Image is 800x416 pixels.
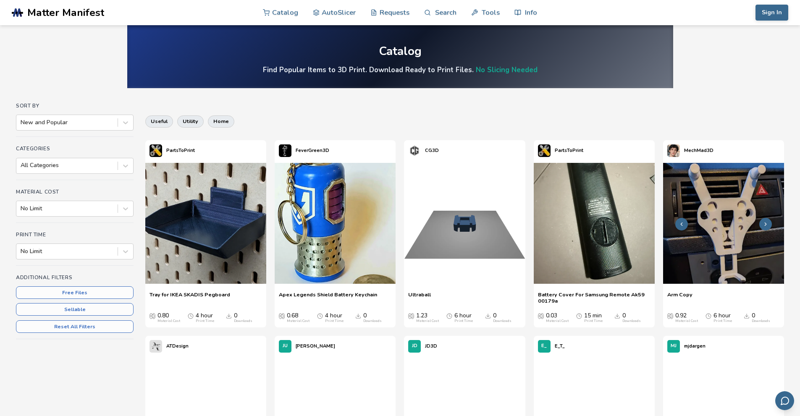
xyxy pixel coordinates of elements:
div: 6 hour [713,312,732,323]
p: [PERSON_NAME] [296,342,335,351]
h4: Find Popular Items to 3D Print. Download Ready to Print Files. [263,65,538,75]
span: Average Cost [538,312,544,319]
span: JD [412,343,417,349]
p: FeverGreen3D [296,146,329,155]
span: MJ [671,343,677,349]
span: Average Cost [408,312,414,319]
span: JU [283,343,288,349]
span: Downloads [744,312,750,319]
span: Average Cost [279,312,285,319]
p: ATDesign [166,342,189,351]
span: Downloads [226,312,232,319]
div: Material Cost [157,319,180,323]
a: Tray for IKEA SKADIS Pegboard [150,291,230,304]
span: Average Cost [667,312,673,319]
div: Print Time [196,319,214,323]
img: PartsToPrint's profile [150,144,162,157]
p: CG3D [425,146,439,155]
a: No Slicing Needed [476,65,538,75]
button: home [208,115,234,127]
a: Arm Copy [667,291,692,304]
span: Average Print Time [576,312,582,319]
a: 1_Print_Preview [404,161,525,287]
span: Matter Manifest [27,7,104,18]
div: Catalog [379,45,422,58]
p: JD3D [425,342,437,351]
div: 1.23 [416,312,439,323]
img: MechMad3D's profile [667,144,680,157]
button: Reset All Filters [16,320,134,333]
div: 4 hour [325,312,344,323]
h4: Print Time [16,232,134,238]
button: Free Files [16,286,134,299]
h4: Categories [16,146,134,152]
button: Sellable [16,303,134,316]
div: 15 min [584,312,603,323]
div: 6 hour [454,312,473,323]
span: Average Print Time [188,312,194,319]
span: Downloads [355,312,361,319]
h4: Sort By [16,103,134,109]
input: No Limit [21,205,22,212]
div: Downloads [752,319,770,323]
div: 0 [363,312,382,323]
div: 0.03 [546,312,569,323]
div: Print Time [713,319,732,323]
span: Average Print Time [446,312,452,319]
input: No Limit [21,248,22,255]
div: Material Cost [416,319,439,323]
a: PartsToPrint's profilePartsToPrint [145,140,199,161]
div: Material Cost [546,319,569,323]
div: 0 [234,312,252,323]
p: PartsToPrint [166,146,195,155]
div: 0.80 [157,312,180,323]
div: 0.68 [287,312,310,323]
span: Downloads [614,312,620,319]
div: Downloads [234,319,252,323]
p: mjdargen [684,342,706,351]
span: Average Print Time [706,312,711,319]
h4: Material Cost [16,189,134,195]
button: Send feedback via email [775,391,794,410]
a: PartsToPrint's profilePartsToPrint [534,140,588,161]
a: Ultraball [408,291,431,304]
a: ATDesign's profileATDesign [145,336,193,357]
a: MechMad3D's profileMechMad3D [663,140,718,161]
img: PartsToPrint's profile [538,144,551,157]
img: CG3D's profile [408,144,421,157]
span: Average Cost [150,312,155,319]
div: Print Time [325,319,344,323]
span: Downloads [485,312,491,319]
div: Material Cost [287,319,310,323]
a: Apex Legends Shield Battery Keychain [279,291,377,304]
div: Print Time [584,319,603,323]
div: Material Cost [675,319,698,323]
p: MechMad3D [684,146,713,155]
h4: Additional Filters [16,275,134,280]
div: 0 [752,312,770,323]
button: Sign In [755,5,788,21]
img: ATDesign's profile [150,340,162,353]
input: New and Popular [21,119,22,126]
div: Downloads [363,319,382,323]
p: PartsToPrint [555,146,583,155]
img: FeverGreen3D's profile [279,144,291,157]
div: 0 [493,312,511,323]
button: utility [177,115,204,127]
div: Print Time [454,319,473,323]
div: 0 [622,312,641,323]
input: All Categories [21,162,22,169]
button: useful [145,115,173,127]
span: Average Print Time [317,312,323,319]
a: CG3D's profileCG3D [404,140,443,161]
div: 0.92 [675,312,698,323]
img: 1_Print_Preview [404,163,525,284]
a: Battery Cover For Samsung Remote Ak59 00179a [538,291,650,304]
div: 4 hour [196,312,214,323]
span: E_ [541,343,547,349]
